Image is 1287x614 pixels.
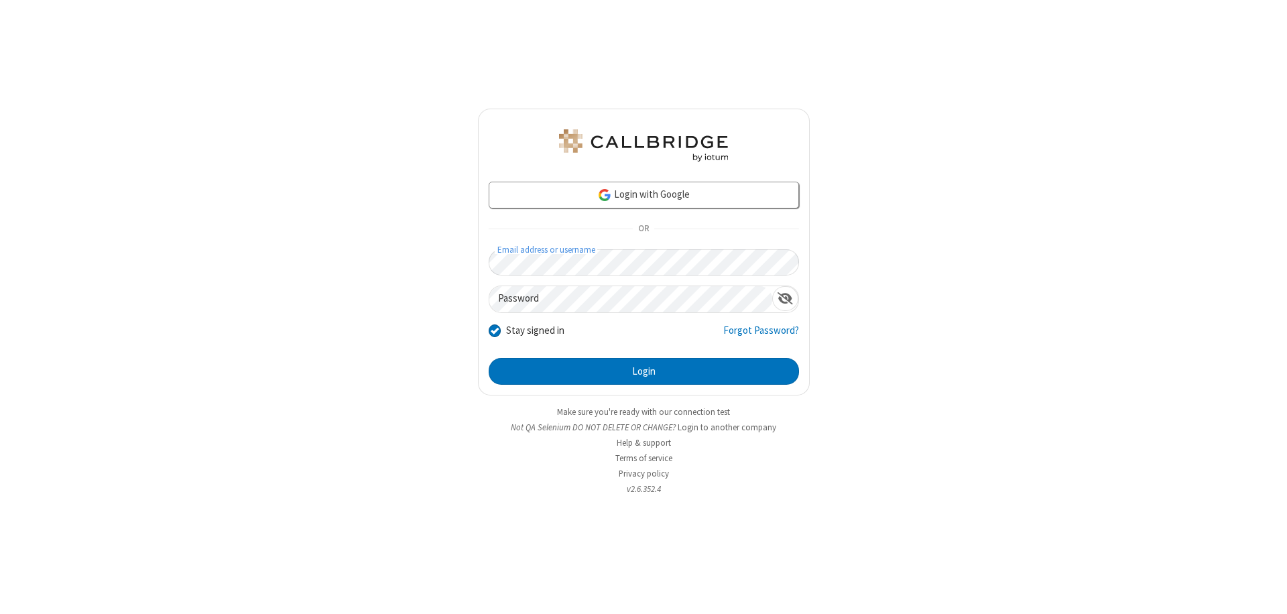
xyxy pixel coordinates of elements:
iframe: Chat [1253,579,1277,605]
li: v2.6.352.4 [478,483,810,495]
input: Email address or username [489,249,799,275]
a: Privacy policy [619,468,669,479]
a: Make sure you're ready with our connection test [557,406,730,418]
label: Stay signed in [506,323,564,339]
span: OR [633,220,654,239]
a: Forgot Password? [723,323,799,349]
a: Terms of service [615,452,672,464]
button: Login to another company [678,421,776,434]
div: Show password [772,286,798,311]
img: QA Selenium DO NOT DELETE OR CHANGE [556,129,731,162]
input: Password [489,286,772,312]
img: google-icon.png [597,188,612,202]
a: Login with Google [489,182,799,208]
a: Help & support [617,437,671,448]
li: Not QA Selenium DO NOT DELETE OR CHANGE? [478,421,810,434]
button: Login [489,358,799,385]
